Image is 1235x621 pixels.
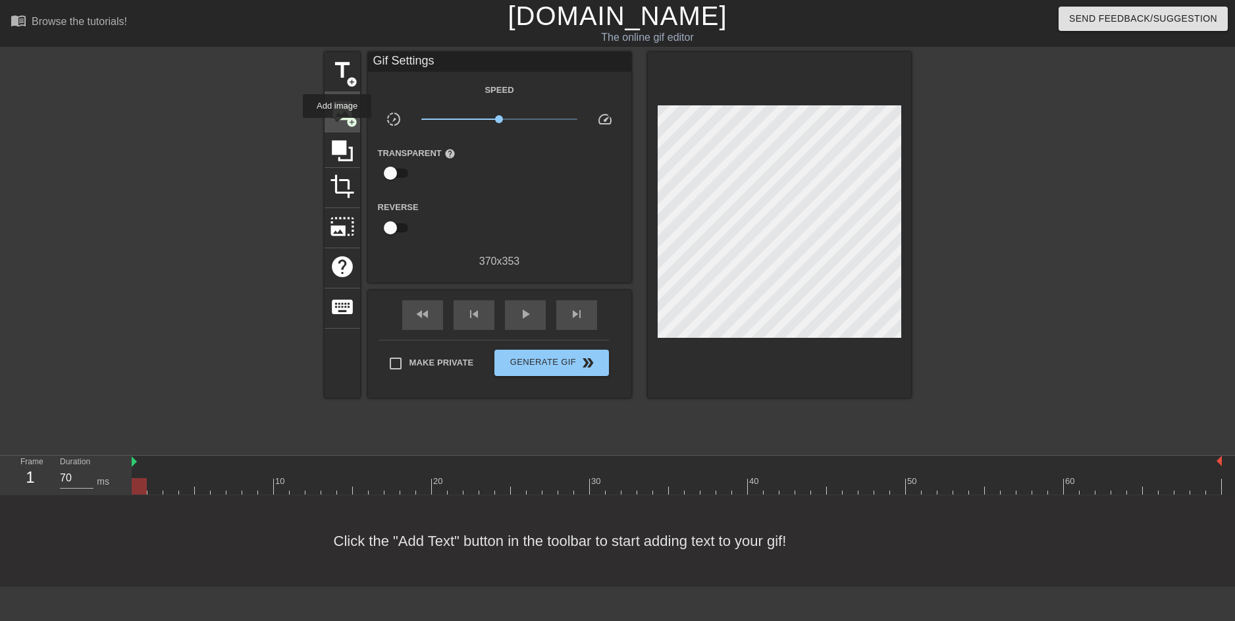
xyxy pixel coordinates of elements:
[415,306,431,322] span: fast_rewind
[368,52,631,72] div: Gif Settings
[433,475,445,488] div: 20
[580,355,596,371] span: double_arrow
[1069,11,1217,27] span: Send Feedback/Suggestion
[368,254,631,269] div: 370 x 353
[1065,475,1077,488] div: 60
[330,214,355,239] span: photo_size_select_large
[60,458,90,466] label: Duration
[591,475,603,488] div: 30
[97,475,109,489] div: ms
[466,306,482,322] span: skip_previous
[597,111,613,127] span: speed
[485,84,513,97] label: Speed
[330,58,355,83] span: title
[32,16,127,27] div: Browse the tutorials!
[409,356,474,369] span: Make Private
[20,466,40,489] div: 1
[346,76,357,88] span: add_circle
[749,475,761,488] div: 40
[378,147,456,160] label: Transparent
[330,294,355,319] span: keyboard
[418,30,876,45] div: The online gif editor
[1217,456,1222,466] img: bound-end.png
[517,306,533,322] span: play_arrow
[11,456,50,494] div: Frame
[11,13,26,28] span: menu_book
[494,350,608,376] button: Generate Gif
[346,117,357,128] span: add_circle
[378,201,419,214] label: Reverse
[500,355,603,371] span: Generate Gif
[508,1,727,30] a: [DOMAIN_NAME]
[444,148,456,159] span: help
[11,13,127,33] a: Browse the tutorials!
[330,254,355,279] span: help
[275,475,287,488] div: 10
[330,174,355,199] span: crop
[569,306,585,322] span: skip_next
[907,475,919,488] div: 50
[386,111,402,127] span: slow_motion_video
[1059,7,1228,31] button: Send Feedback/Suggestion
[330,98,355,123] span: image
